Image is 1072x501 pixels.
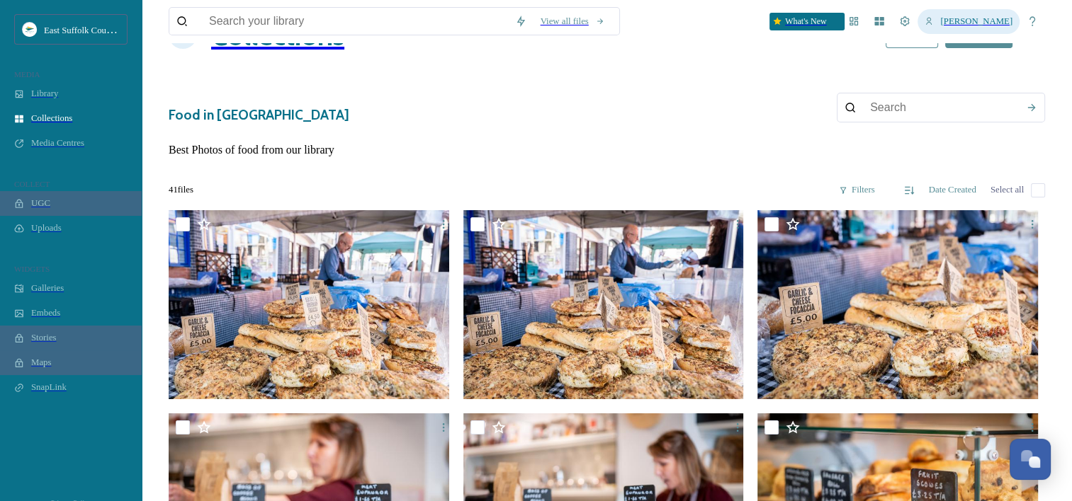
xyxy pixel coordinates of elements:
div: Date Created [922,178,983,202]
input: Search your library [202,8,508,35]
span: COLLECT [14,180,50,188]
span: SnapLink [31,382,67,393]
span: Galleries [31,283,64,294]
span: [PERSON_NAME] [940,16,1012,26]
img: FridayMarketBeccles_Mary@ETTphotography_0325 (31).JPG [463,210,747,400]
div: What's New [769,13,844,30]
span: Uploads [31,223,62,234]
a: [PERSON_NAME] [918,9,1020,34]
a: View all files [534,9,612,34]
span: Stories [31,333,57,343]
span: East Suffolk Council [44,23,120,35]
span: WIDGETS [14,265,50,273]
span: Library [31,88,58,99]
span: 41 file s [169,185,193,195]
div: Filters [832,178,882,202]
img: FridayMarketBeccles_Mary@ETTphotography_0325 (28).JPG [757,210,1042,400]
button: Open Chat [1010,439,1051,480]
span: Media Centres [31,138,84,149]
span: MEDIA [14,70,40,79]
span: Collections [31,113,72,124]
input: Search [863,94,1019,121]
span: UGC [31,198,50,209]
img: ESC%20Logo.png [23,23,37,37]
h3: Food in [GEOGRAPHIC_DATA] [169,106,349,123]
span: Embeds [31,308,60,318]
a: What's New [769,13,833,30]
span: Maps [31,357,51,368]
span: Select all [991,185,1024,195]
span: Best Photos of food from our library [169,144,334,156]
img: FridayMarketBeccles_Mary@ETTphotography_0325 (20).JPG [169,210,453,400]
